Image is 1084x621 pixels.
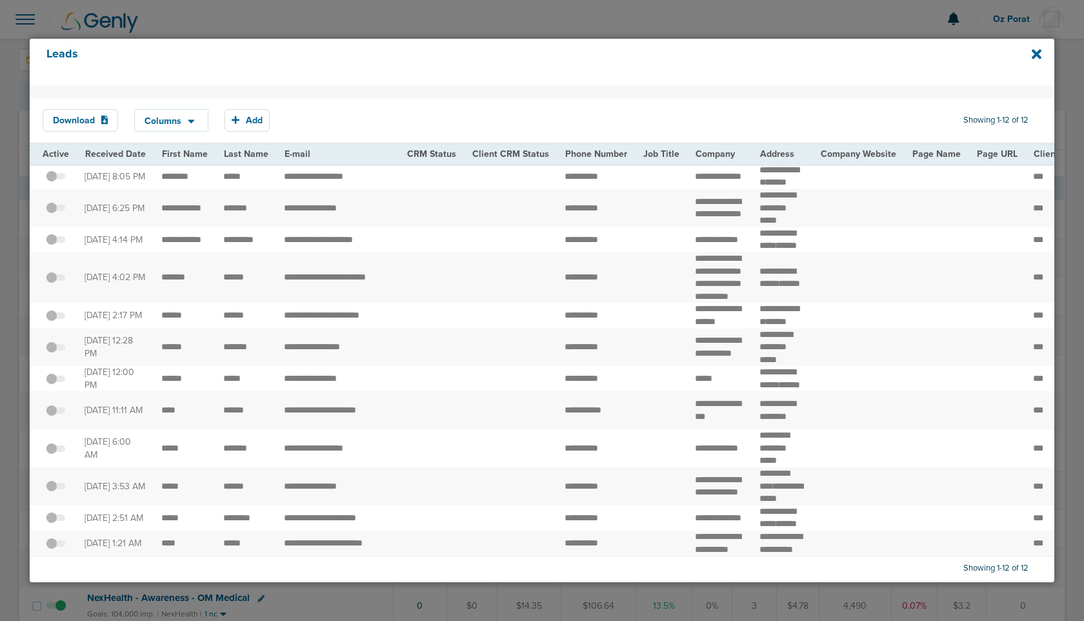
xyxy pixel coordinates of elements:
[1034,148,1069,159] span: Client Id
[77,467,154,505] td: [DATE] 3:53 AM
[77,391,154,429] td: [DATE] 11:11 AM
[77,329,154,367] td: [DATE] 12:28 PM
[43,148,69,159] span: Active
[77,189,154,227] td: [DATE] 6:25 PM
[162,148,208,159] span: First Name
[77,366,154,391] td: [DATE] 12:00 PM
[407,148,456,159] span: CRM Status
[46,47,943,77] h4: Leads
[464,144,557,164] th: Client CRM Status
[225,109,270,132] button: Add
[977,148,1018,159] span: Page URL
[43,109,119,132] button: Download
[145,117,181,126] span: Columns
[904,144,969,164] th: Page Name
[687,144,752,164] th: Company
[963,115,1029,126] span: Showing 1-12 of 12
[77,531,154,556] td: [DATE] 1:21 AM
[565,148,627,159] span: Phone Number
[285,148,310,159] span: E-mail
[85,148,146,159] span: Received Date
[246,115,263,126] span: Add
[77,164,154,189] td: [DATE] 8:05 PM
[224,148,268,159] span: Last Name
[812,144,904,164] th: Company Website
[635,144,687,164] th: Job Title
[77,429,154,467] td: [DATE] 6:00 AM
[752,144,812,164] th: Address
[77,505,154,531] td: [DATE] 2:51 AM
[77,303,154,328] td: [DATE] 2:17 PM
[77,252,154,303] td: [DATE] 4:02 PM
[77,227,154,252] td: [DATE] 4:14 PM
[963,563,1029,574] span: Showing 1-12 of 12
